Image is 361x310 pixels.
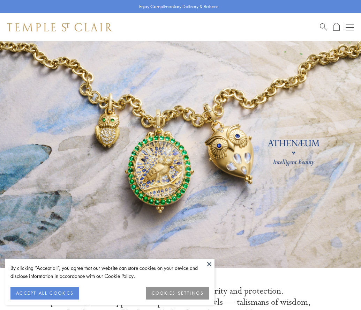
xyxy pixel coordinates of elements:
[7,23,112,31] img: Temple St. Clair
[10,264,209,280] div: By clicking “Accept all”, you agree that our website can store cookies on your device and disclos...
[333,23,340,31] a: Open Shopping Bag
[139,3,218,10] p: Enjoy Complimentary Delivery & Returns
[320,23,327,31] a: Search
[10,287,79,300] button: ACCEPT ALL COOKIES
[346,23,354,31] button: Open navigation
[146,287,209,300] button: COOKIES SETTINGS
